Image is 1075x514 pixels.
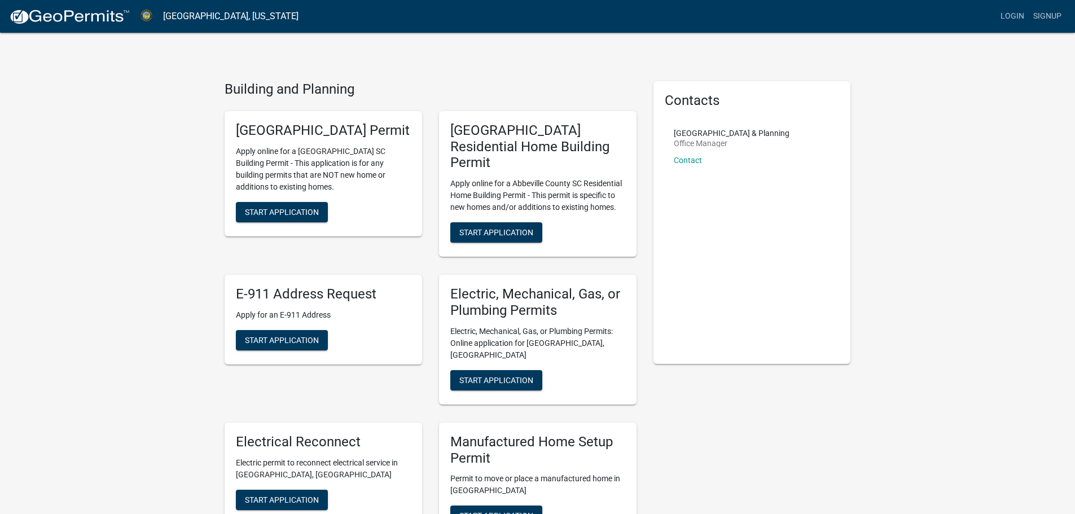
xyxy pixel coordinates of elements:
h5: E-911 Address Request [236,286,411,302]
h5: [GEOGRAPHIC_DATA] Permit [236,122,411,139]
button: Start Application [450,222,542,243]
span: Start Application [245,207,319,216]
span: Start Application [459,375,533,384]
span: Start Application [245,495,319,504]
p: Apply online for a Abbeville County SC Residential Home Building Permit - This permit is specific... [450,178,625,213]
p: Electric permit to reconnect electrical service in [GEOGRAPHIC_DATA], [GEOGRAPHIC_DATA] [236,457,411,481]
span: Start Application [459,228,533,237]
h5: [GEOGRAPHIC_DATA] Residential Home Building Permit [450,122,625,171]
button: Start Application [236,330,328,350]
h4: Building and Planning [225,81,637,98]
img: Abbeville County, South Carolina [139,8,154,24]
button: Start Application [236,202,328,222]
p: Apply for an E-911 Address [236,309,411,321]
button: Start Application [236,490,328,510]
h5: Electric, Mechanical, Gas, or Plumbing Permits [450,286,625,319]
h5: Manufactured Home Setup Permit [450,434,625,467]
p: Permit to move or place a manufactured home in [GEOGRAPHIC_DATA] [450,473,625,497]
a: [GEOGRAPHIC_DATA], [US_STATE] [163,7,299,26]
h5: Electrical Reconnect [236,434,411,450]
p: Apply online for a [GEOGRAPHIC_DATA] SC Building Permit - This application is for any building pe... [236,146,411,193]
a: Signup [1029,6,1066,27]
button: Start Application [450,370,542,390]
a: Login [996,6,1029,27]
h5: Contacts [665,93,840,109]
span: Start Application [245,335,319,344]
p: Office Manager [674,139,789,147]
a: Contact [674,156,702,165]
p: Electric, Mechanical, Gas, or Plumbing Permits: Online application for [GEOGRAPHIC_DATA], [GEOGRA... [450,326,625,361]
p: [GEOGRAPHIC_DATA] & Planning [674,129,789,137]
